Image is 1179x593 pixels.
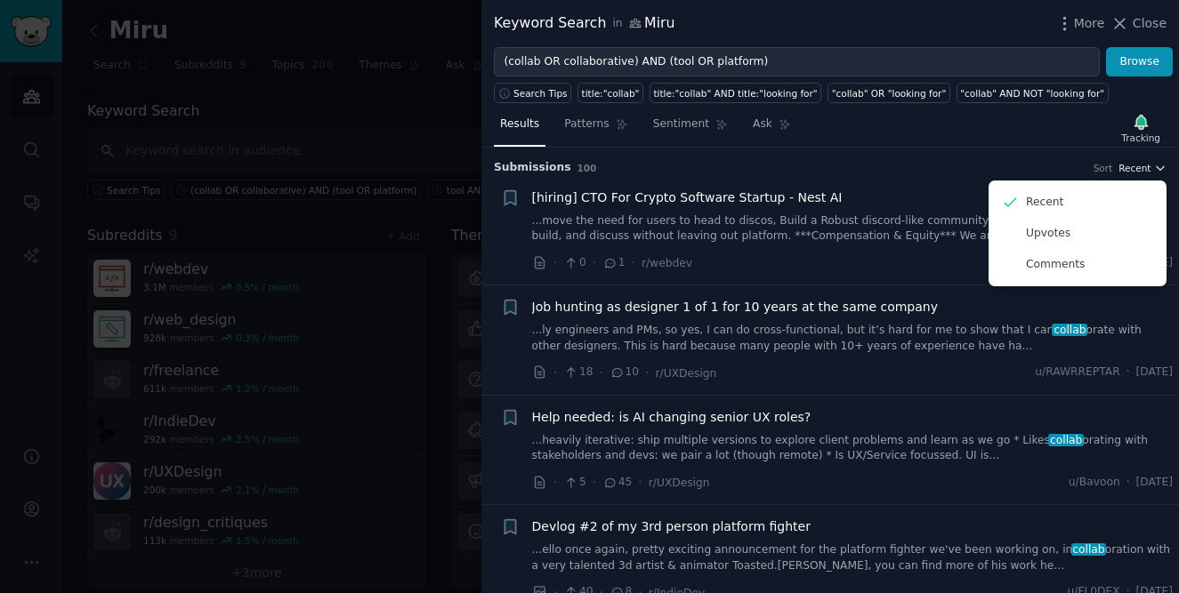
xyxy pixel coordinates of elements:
[553,253,557,272] span: ·
[563,475,585,491] span: 5
[1048,434,1084,446] span: collab
[1074,14,1105,33] span: More
[1106,47,1173,77] button: Browse
[1136,475,1173,491] span: [DATE]
[638,473,642,492] span: ·
[1127,365,1130,381] span: ·
[600,364,603,382] span: ·
[960,87,1104,100] div: "collab" AND NOT "looking for"
[647,110,734,147] a: Sentiment
[563,255,585,271] span: 0
[500,116,539,132] span: Results
[494,160,571,176] span: Submission s
[828,83,950,103] a: "collab" OR "looking for"
[1118,162,1151,174] span: Recent
[1035,365,1119,381] span: u/RAWRREPTAR
[553,364,557,382] span: ·
[494,110,545,147] a: Results
[558,110,634,147] a: Patterns
[1133,14,1167,33] span: Close
[532,433,1174,464] a: ...heavily iterative: ship multiple versions to explore client problems and learn as we go * Like...
[1026,226,1070,242] p: Upvotes
[957,83,1109,103] a: "collab" AND NOT "looking for"
[1071,543,1107,556] span: collab
[653,87,817,100] div: title:"collab" AND title:"looking for"
[532,542,1174,573] a: ...ello once again, pretty exciting announcement for the platform fighter we've been working on, ...
[832,87,947,100] div: "collab" OR "looking for"
[632,253,635,272] span: ·
[563,365,593,381] span: 18
[1069,475,1120,491] span: u/Bavoon
[494,47,1100,77] input: Try a keyword related to your business
[612,16,622,32] span: in
[532,213,1174,244] a: ...move the need for users to head to discos, Build a Robust discord-like community where users c...
[494,12,675,35] div: Keyword Search Miru
[1026,195,1063,211] p: Recent
[1121,132,1160,144] div: Tracking
[582,87,640,100] div: title:"collab"
[532,517,811,536] a: Devlog #2 of my 3rd person platform fighter
[656,367,717,380] span: r/UXDesign
[1026,257,1085,273] p: Comments
[593,253,596,272] span: ·
[610,365,639,381] span: 10
[642,257,692,269] span: r/webdev
[532,408,812,427] a: Help needed: is AI changing senior UX roles?
[1115,109,1167,147] button: Tracking
[564,116,609,132] span: Patterns
[645,364,649,382] span: ·
[602,255,625,271] span: 1
[553,473,557,492] span: ·
[649,477,710,489] span: r/UXDesign
[650,83,821,103] a: title:"collab" AND title:"looking for"
[1110,14,1167,33] button: Close
[653,116,709,132] span: Sentiment
[753,116,772,132] span: Ask
[602,475,632,491] span: 45
[494,83,571,103] button: Search Tips
[532,298,938,317] a: Job hunting as designer 1 of 1 for 10 years at the same company
[1055,14,1105,33] button: More
[1127,475,1130,491] span: ·
[577,83,643,103] a: title:"collab"
[577,163,597,173] span: 100
[1052,324,1087,336] span: collab
[747,110,797,147] a: Ask
[593,473,596,492] span: ·
[532,188,843,207] a: [hiring] CTO For Crypto Software Startup - Nest AI
[513,87,568,100] span: Search Tips
[1094,162,1113,174] div: Sort
[532,323,1174,354] a: ...ly engineers and PMs, so yes, I can do cross-functional, but it’s hard for me to show that I c...
[1118,162,1167,174] button: Recent
[1136,365,1173,381] span: [DATE]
